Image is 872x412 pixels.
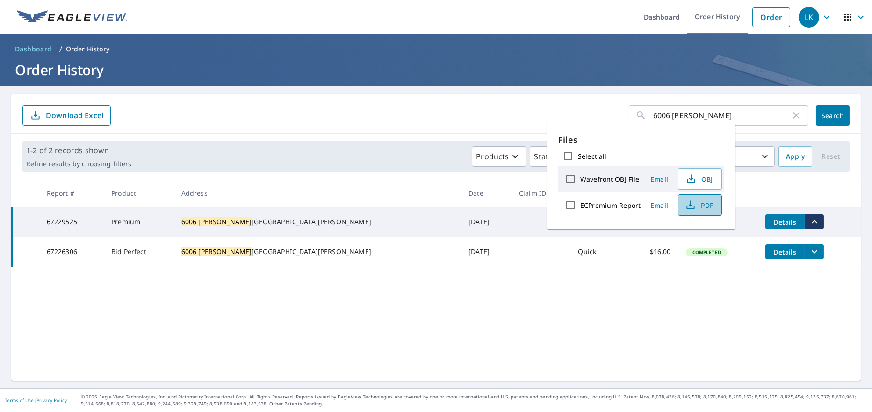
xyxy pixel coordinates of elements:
[580,175,639,184] label: Wavefront OBJ File
[816,105,850,126] button: Search
[534,151,557,162] p: Status
[628,237,678,267] td: $16.00
[653,102,791,128] input: Address, Report #, Claim ID, etc.
[765,244,805,259] button: detailsBtn-67226306
[472,146,526,167] button: Products
[684,199,714,211] span: PDF
[786,151,805,163] span: Apply
[580,201,641,210] label: ECPremium Report
[181,217,454,227] div: [GEOGRAPHIC_DATA][PERSON_NAME]
[104,237,174,267] td: Bid Perfect
[578,152,606,161] label: Select all
[778,146,812,167] button: Apply
[771,218,799,227] span: Details
[570,237,627,267] td: Quick
[823,111,842,120] span: Search
[5,397,34,404] a: Terms of Use
[181,247,252,256] mark: 6006 [PERSON_NAME]
[66,44,110,54] p: Order History
[687,249,727,256] span: Completed
[644,198,674,213] button: Email
[461,237,512,267] td: [DATE]
[805,214,824,229] button: filesDropdownBtn-67229525
[648,175,670,184] span: Email
[22,105,111,126] button: Download Excel
[39,207,104,237] td: 67229525
[26,145,131,156] p: 1-2 of 2 records shown
[752,7,790,27] a: Order
[59,43,62,55] li: /
[644,172,674,186] button: Email
[104,179,174,207] th: Product
[805,244,824,259] button: filesDropdownBtn-67226306
[39,179,104,207] th: Report #
[17,10,127,24] img: EV Logo
[648,201,670,210] span: Email
[81,393,867,407] p: © 2025 Eagle View Technologies, Inc. and Pictometry International Corp. All Rights Reserved. Repo...
[678,168,722,190] button: OBJ
[26,160,131,168] p: Refine results by choosing filters
[678,194,722,216] button: PDF
[461,207,512,237] td: [DATE]
[46,110,103,121] p: Download Excel
[11,42,861,57] nav: breadcrumb
[771,248,799,256] span: Details
[5,398,67,403] p: |
[36,397,67,404] a: Privacy Policy
[11,42,56,57] a: Dashboard
[765,214,805,229] button: detailsBtn-67229525
[174,179,461,207] th: Address
[684,173,714,185] span: OBJ
[15,44,52,54] span: Dashboard
[181,247,454,256] div: [GEOGRAPHIC_DATA][PERSON_NAME]
[461,179,512,207] th: Date
[39,237,104,267] td: 67226306
[181,217,252,226] mark: 6006 [PERSON_NAME]
[11,60,861,79] h1: Order History
[530,146,574,167] button: Status
[104,207,174,237] td: Premium
[558,134,724,146] p: Files
[512,179,570,207] th: Claim ID
[476,151,509,162] p: Products
[799,7,819,28] div: LK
